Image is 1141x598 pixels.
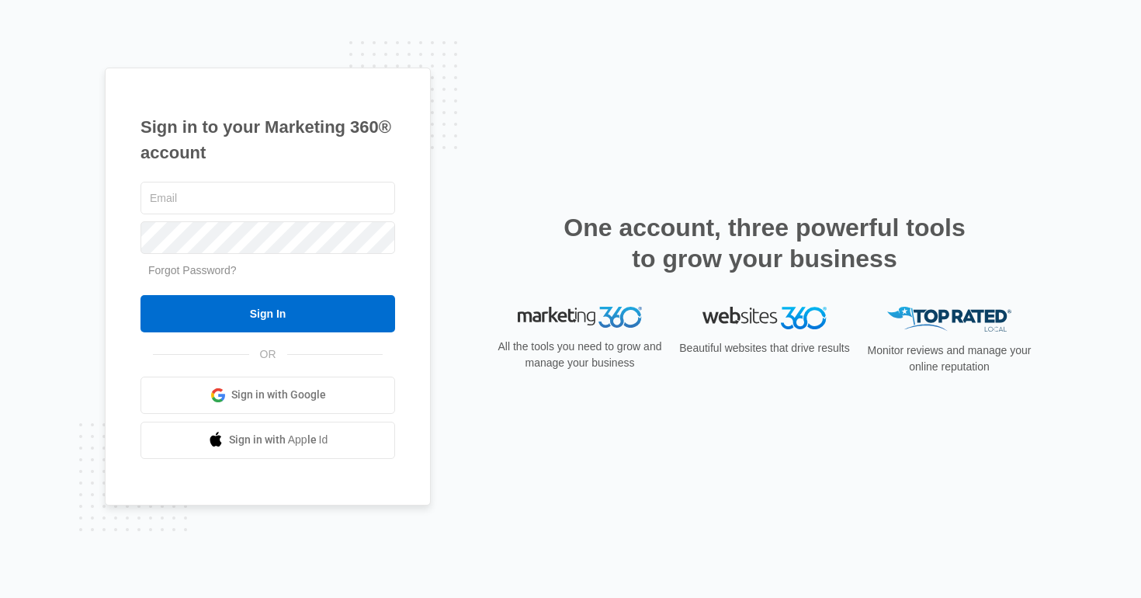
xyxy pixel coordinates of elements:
[140,295,395,332] input: Sign In
[231,387,326,403] span: Sign in with Google
[140,182,395,214] input: Email
[229,432,328,448] span: Sign in with Apple Id
[559,212,970,274] h2: One account, three powerful tools to grow your business
[518,307,642,329] img: Marketing 360
[249,346,287,363] span: OR
[862,342,1036,375] p: Monitor reviews and manage your online reputation
[678,340,851,356] p: Beautiful websites that drive results
[702,307,827,329] img: Websites 360
[493,339,667,371] p: All the tools you need to grow and manage your business
[140,422,395,459] a: Sign in with Apple Id
[148,264,237,276] a: Forgot Password?
[140,114,395,165] h1: Sign in to your Marketing 360® account
[887,307,1011,332] img: Top Rated Local
[140,377,395,414] a: Sign in with Google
